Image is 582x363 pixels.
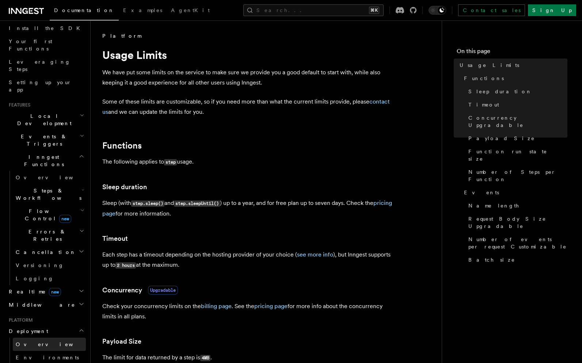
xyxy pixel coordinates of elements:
[464,189,499,196] span: Events
[123,7,162,13] span: Examples
[16,341,91,347] span: Overview
[465,212,567,233] a: Request Body Size Upgradable
[6,112,80,127] span: Local Development
[102,233,128,244] a: Timeout
[9,38,52,52] span: Your first Functions
[6,109,86,130] button: Local Development
[16,175,91,180] span: Overview
[465,233,567,253] a: Number of events per request Customizable
[49,288,61,296] span: new
[465,98,567,111] a: Timeout
[13,248,76,256] span: Cancellation
[13,225,86,246] button: Errors & Retries
[174,201,220,207] code: step.sleepUntil()
[102,250,395,270] p: Each step has a timeout depending on the hosting provider of your choice ( ), but Inngest support...
[102,336,141,347] a: Payload Size
[254,303,288,310] a: pricing page
[6,76,86,96] a: Setting up your app
[6,317,33,323] span: Platform
[102,32,141,40] span: Platform
[6,153,79,168] span: Inngest Functions
[468,202,520,209] span: Name length
[102,157,395,167] p: The following applies to usage.
[465,165,567,186] a: Number of Steps per Function
[9,25,84,31] span: Install the SDK
[297,251,333,258] a: see more info
[6,288,61,295] span: Realtime
[102,285,178,295] a: ConcurrencyUpgradable
[13,246,86,259] button: Cancellation
[102,97,395,117] p: Some of these limits are customizable, so if you need more than what the current limits provide, ...
[6,55,86,76] a: Leveraging Steps
[6,22,86,35] a: Install the SDK
[6,285,86,298] button: Realtimenew
[457,59,567,72] a: Usage Limits
[54,7,114,13] span: Documentation
[9,79,72,93] span: Setting up your app
[102,67,395,88] p: We have put some limits on the service to make sure we provide you a good default to start with, ...
[6,130,86,150] button: Events & Triggers
[468,256,515,263] span: Batch size
[201,303,232,310] a: billing page
[468,114,567,129] span: Concurrency Upgradable
[468,88,532,95] span: Sleep duration
[16,262,64,268] span: Versioning
[465,111,567,132] a: Concurrency Upgradable
[13,187,81,202] span: Steps & Workflows
[13,207,80,222] span: Flow Control
[461,72,567,85] a: Functions
[6,301,75,308] span: Middleware
[6,150,86,171] button: Inngest Functions
[102,352,395,363] p: The limit for data returned by a step is .
[6,171,86,285] div: Inngest Functions
[6,298,86,311] button: Middleware
[16,276,54,281] span: Logging
[6,133,80,147] span: Events & Triggers
[468,215,567,230] span: Request Body Size Upgradable
[6,325,86,338] button: Deployment
[13,205,86,225] button: Flow Controlnew
[13,171,86,184] a: Overview
[465,145,567,165] a: Function run state size
[9,59,71,72] span: Leveraging Steps
[369,7,379,14] kbd: ⌘K
[131,201,164,207] code: step.sleep()
[13,228,79,243] span: Errors & Retries
[468,101,499,108] span: Timeout
[171,7,210,13] span: AgentKit
[102,141,142,151] a: Functions
[102,182,147,192] a: Sleep duration
[119,2,167,20] a: Examples
[6,102,30,108] span: Features
[465,132,567,145] a: Payload Size
[460,61,519,69] span: Usage Limits
[59,215,71,223] span: new
[164,159,177,165] code: step
[13,259,86,272] a: Versioning
[6,328,48,335] span: Deployment
[468,168,567,183] span: Number of Steps per Function
[468,236,567,250] span: Number of events per request Customizable
[465,253,567,266] a: Batch size
[13,272,86,285] a: Logging
[102,301,395,322] p: Check your concurrency limits on the . See the for more info about the concurrency limits in all ...
[461,186,567,199] a: Events
[528,4,576,16] a: Sign Up
[200,355,210,361] code: 4MB
[13,184,86,205] button: Steps & Workflows
[468,148,567,162] span: Function run state size
[102,198,395,219] p: Sleep (with and ) up to a year, and for free plan up to seven days. Check the for more information.
[457,47,567,59] h4: On this page
[167,2,214,20] a: AgentKit
[468,135,535,142] span: Payload Size
[465,199,567,212] a: Name length
[464,75,504,82] span: Functions
[148,286,178,295] span: Upgradable
[6,35,86,55] a: Your first Functions
[243,4,384,16] button: Search...⌘K
[115,262,136,269] code: 2 hours
[465,85,567,98] a: Sleep duration
[458,4,525,16] a: Contact sales
[102,48,395,61] h1: Usage Limits
[13,338,86,351] a: Overview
